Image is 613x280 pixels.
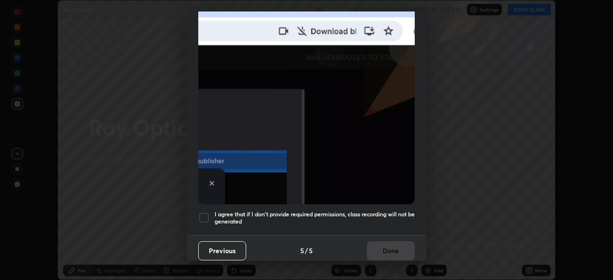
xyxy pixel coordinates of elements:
[215,211,415,225] h5: I agree that if I don't provide required permissions, class recording will not be generated
[300,246,304,256] h4: 5
[309,246,313,256] h4: 5
[305,246,308,256] h4: /
[198,241,246,260] button: Previous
